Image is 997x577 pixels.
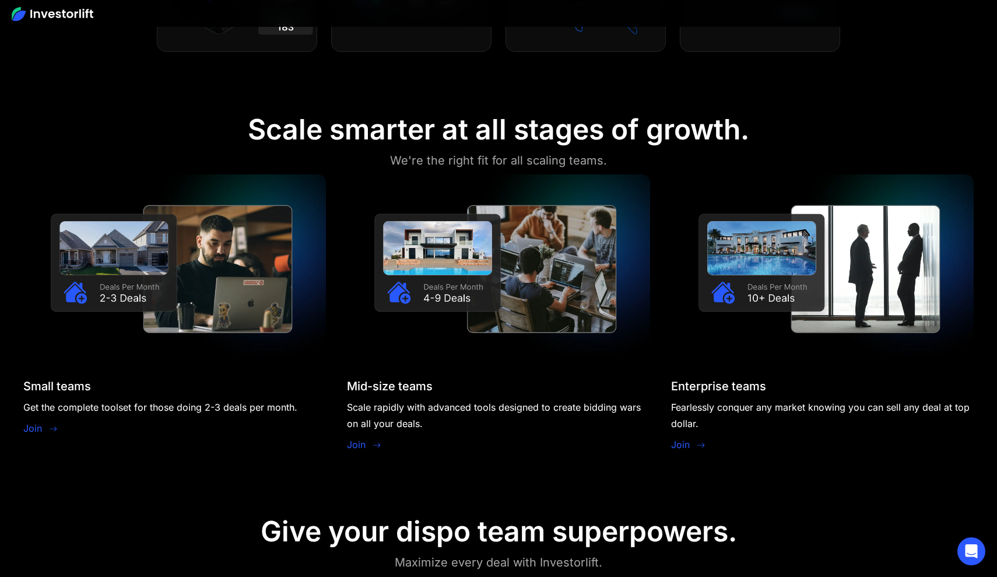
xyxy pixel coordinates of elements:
[395,553,602,572] div: Maximize every deal with Investorlift.
[347,379,433,393] div: Mid-size teams
[957,537,985,565] div: Open Intercom Messenger
[261,515,737,548] div: Give your dispo team superpowers.
[23,379,91,393] div: Small teams
[248,113,749,146] div: Scale smarter at all stages of growth.
[23,421,42,435] a: Join
[671,438,690,452] a: Join
[671,399,974,432] div: Fearlessly conquer any market knowing you can sell any deal at top dollar.
[23,399,297,415] div: Get the complete toolset for those doing 2-3 deals per month.
[347,399,650,432] div: Scale rapidly with advanced tools designed to create bidding wars on all your deals.
[347,438,366,452] a: Join
[390,151,607,170] div: We're the right fit for all scaling teams.
[671,379,766,393] div: Enterprise teams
